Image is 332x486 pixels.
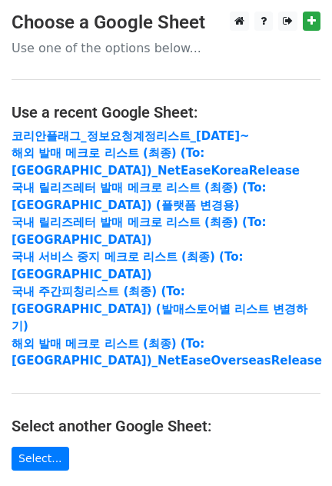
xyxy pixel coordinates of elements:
a: 국내 주간피칭리스트 (최종) (To:[GEOGRAPHIC_DATA]) (발매스토어별 리스트 변경하기) [12,285,307,333]
h4: Select another Google Sheet: [12,417,320,435]
a: Select... [12,447,69,471]
a: 국내 릴리즈레터 발매 메크로 리스트 (최종) (To:[GEOGRAPHIC_DATA]) (플랫폼 변경용) [12,181,266,212]
a: 코리안플래그_정보요청계정리스트_[DATE]~ [12,129,250,143]
h4: Use a recent Google Sheet: [12,103,320,121]
a: 국내 릴리즈레터 발매 메크로 리스트 (최종) (To:[GEOGRAPHIC_DATA]) [12,215,266,247]
h3: Choose a Google Sheet [12,12,320,34]
p: Use one of the options below... [12,40,320,56]
a: 해외 발매 메크로 리스트 (최종) (To: [GEOGRAPHIC_DATA])_NetEaseOverseasRelease [12,337,322,368]
a: 국내 서비스 중지 메크로 리스트 (최종) (To:[GEOGRAPHIC_DATA]) [12,250,243,281]
a: 해외 발매 메크로 리스트 (최종) (To: [GEOGRAPHIC_DATA])_NetEaseKoreaRelease [12,146,300,178]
